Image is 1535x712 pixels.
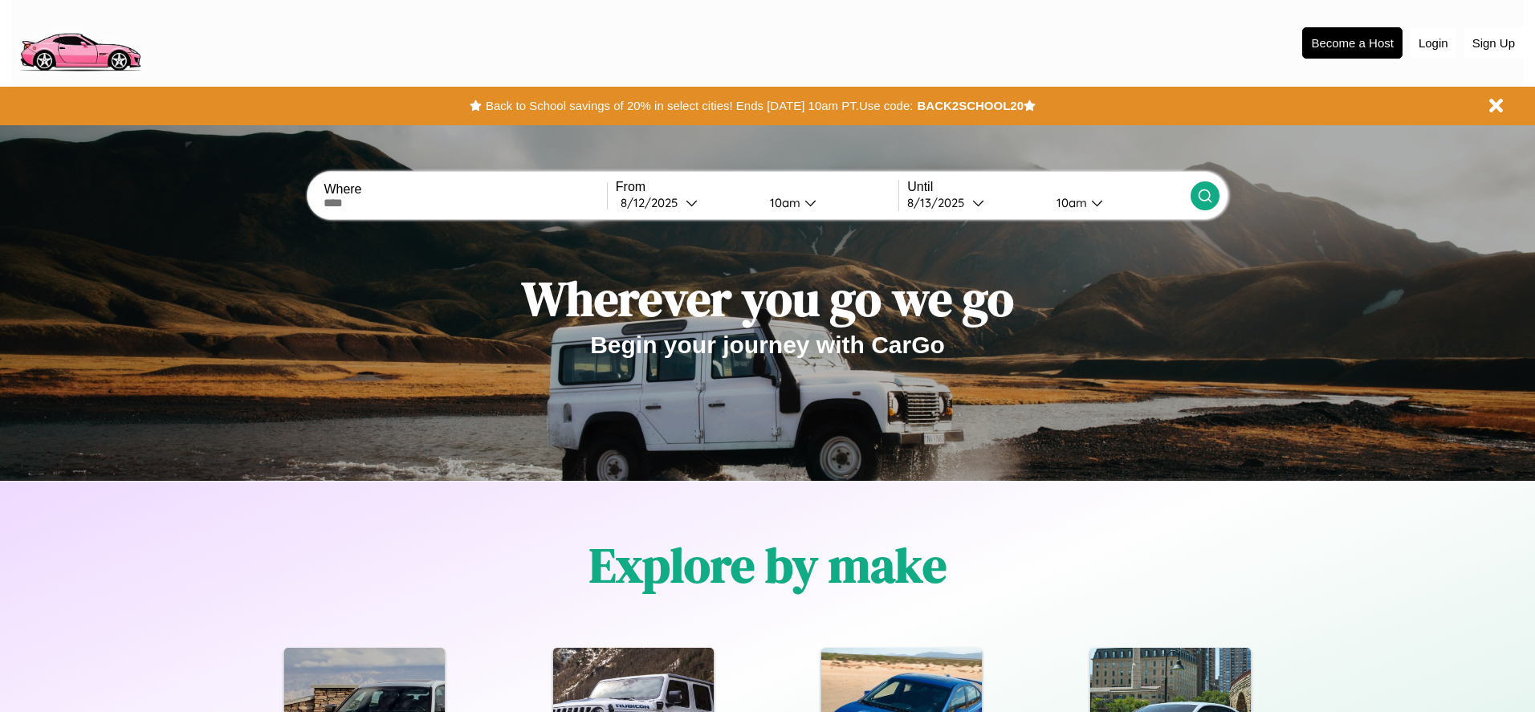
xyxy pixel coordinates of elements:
div: 10am [1048,195,1091,210]
label: Until [907,180,1190,194]
button: Login [1411,28,1456,58]
div: 10am [762,195,804,210]
button: Back to School savings of 20% in select cities! Ends [DATE] 10am PT.Use code: [482,95,917,117]
label: From [616,180,898,194]
div: 8 / 13 / 2025 [907,195,972,210]
button: 10am [1044,194,1190,211]
button: Become a Host [1302,27,1403,59]
button: 10am [757,194,898,211]
img: logo [12,8,148,75]
label: Where [324,182,606,197]
button: Sign Up [1464,28,1523,58]
button: 8/12/2025 [616,194,757,211]
h1: Explore by make [589,532,947,598]
b: BACK2SCHOOL20 [917,99,1024,112]
div: 8 / 12 / 2025 [621,195,686,210]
